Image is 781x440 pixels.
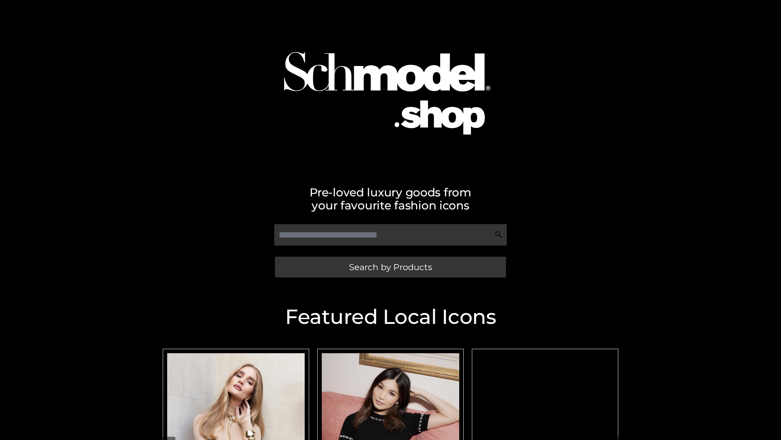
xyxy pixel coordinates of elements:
[349,263,432,271] span: Search by Products
[159,186,622,212] h2: Pre-loved luxury goods from your favourite fashion icons
[495,231,503,239] img: Search Icon
[159,307,622,327] h2: Featured Local Icons​
[275,257,506,277] a: Search by Products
